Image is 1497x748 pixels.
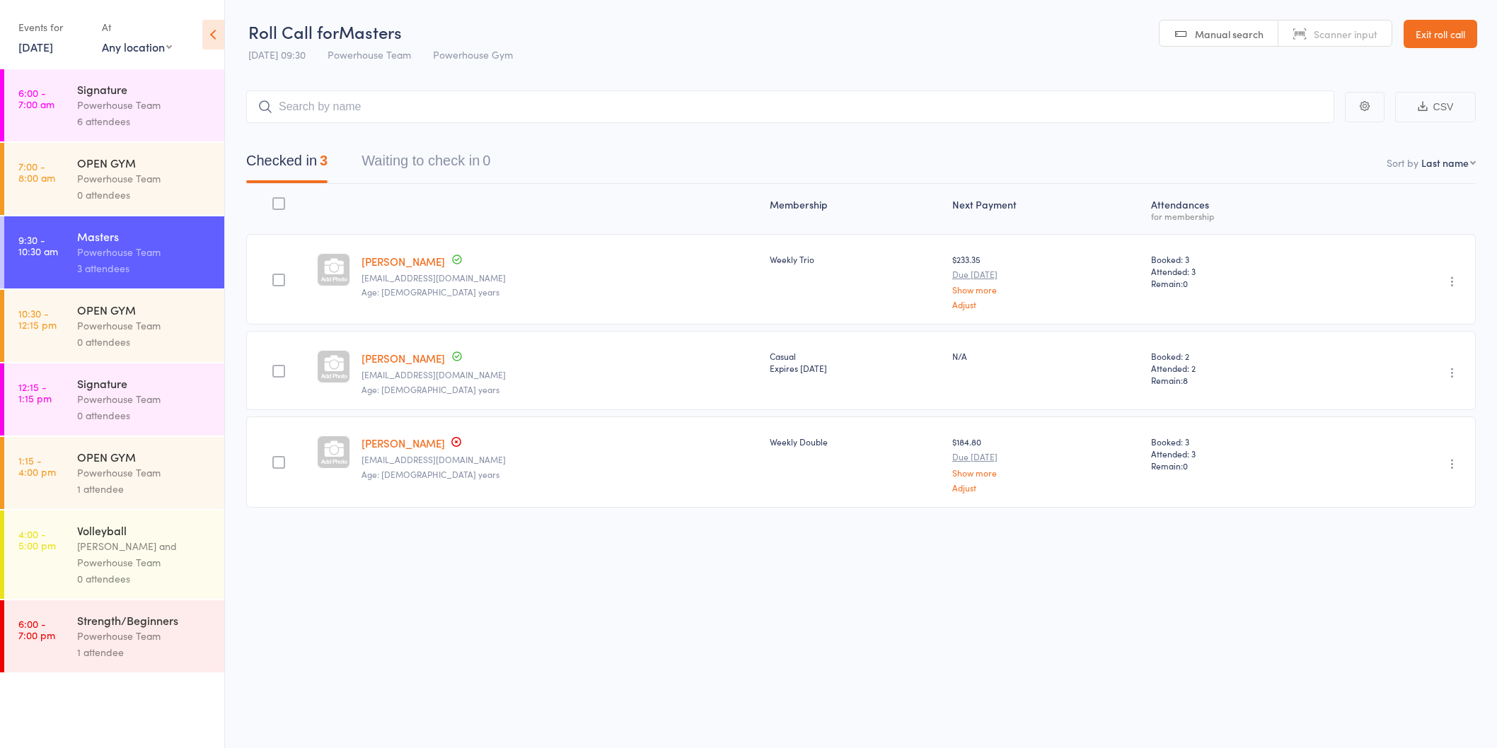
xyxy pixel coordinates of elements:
a: Exit roll call [1404,20,1477,48]
span: [DATE] 09:30 [248,47,306,62]
span: Age: [DEMOGRAPHIC_DATA] years [362,286,499,298]
a: [PERSON_NAME] [362,254,445,269]
div: Next Payment [947,190,1145,228]
span: 8 [1183,374,1188,386]
span: Powerhouse Team [328,47,411,62]
div: [PERSON_NAME] and Powerhouse Team [77,538,212,571]
div: At [102,16,172,39]
div: 3 [320,153,328,168]
div: 0 attendees [77,187,212,203]
div: 0 attendees [77,407,212,423]
div: Weekly Trio [770,253,940,265]
div: Casual [770,350,940,374]
a: [PERSON_NAME] [362,436,445,450]
div: 1 attendee [77,481,212,497]
div: Signature [77,81,212,97]
a: 1:15 -4:00 pmOPEN GYMPowerhouse Team1 attendee [4,437,224,509]
a: 7:00 -8:00 amOPEN GYMPowerhouse Team0 attendees [4,143,224,215]
div: Atten­dances [1145,190,1341,228]
span: Attended: 3 [1151,265,1335,277]
time: 9:30 - 10:30 am [18,234,58,257]
time: 10:30 - 12:15 pm [18,308,57,330]
span: Attended: 2 [1151,362,1335,374]
div: Expires [DATE] [770,362,940,374]
div: Masters [77,228,212,244]
div: Powerhouse Team [77,244,212,260]
div: 0 attendees [77,334,212,350]
time: 4:00 - 5:00 pm [18,528,56,551]
a: 6:00 -7:00 amSignaturePowerhouse Team6 attendees [4,69,224,141]
input: Search by name [246,90,1334,123]
span: Attended: 3 [1151,448,1335,460]
span: Remain: [1151,277,1335,289]
div: N/A [952,350,1140,362]
a: Adjust [952,483,1140,492]
a: 10:30 -12:15 pmOPEN GYMPowerhouse Team0 attendees [4,290,224,362]
a: 12:15 -1:15 pmSignaturePowerhouse Team0 attendees [4,363,224,436]
small: Due [DATE] [952,269,1140,279]
span: Scanner input [1314,27,1377,41]
div: Powerhouse Team [77,317,212,334]
span: 0 [1183,277,1188,289]
div: 6 attendees [77,113,212,129]
small: michelecrosthwaite@gmail.com [362,370,759,380]
span: Remain: [1151,460,1335,472]
div: for membership [1151,211,1335,221]
button: Waiting to check in0 [362,146,490,183]
div: Any location [102,39,172,54]
a: 9:30 -10:30 amMastersPowerhouse Team3 attendees [4,216,224,288]
div: Powerhouse Team [77,170,212,187]
a: [PERSON_NAME] [362,351,445,366]
div: Last name [1421,156,1469,170]
div: $184.80 [952,436,1140,491]
div: Volleyball [77,522,212,538]
a: Adjust [952,300,1140,309]
span: Masters [339,20,402,43]
time: 6:00 - 7:00 am [18,87,54,110]
span: Manual search [1195,27,1264,41]
div: 3 attendees [77,260,212,276]
span: Booked: 3 [1151,253,1335,265]
time: 7:00 - 8:00 am [18,160,55,183]
time: 6:00 - 7:00 pm [18,618,55,641]
small: Due [DATE] [952,452,1140,462]
div: Events for [18,16,88,39]
small: belld2524@gmail.com [362,273,759,283]
div: 0 [482,153,490,168]
time: 1:15 - 4:00 pm [18,455,56,477]
div: Powerhouse Team [77,97,212,113]
div: OPEN GYM [77,302,212,317]
a: 4:00 -5:00 pmVolleyball[PERSON_NAME] and Powerhouse Team0 attendees [4,510,224,599]
div: 1 attendee [77,644,212,660]
span: Age: [DEMOGRAPHIC_DATA] years [362,468,499,480]
div: Powerhouse Team [77,628,212,644]
button: CSV [1395,92,1476,122]
a: Show more [952,468,1140,477]
div: Membership [764,190,946,228]
label: Sort by [1387,156,1418,170]
div: Signature [77,375,212,391]
div: $233.35 [952,253,1140,309]
div: Strength/Beginners [77,612,212,628]
div: Weekly Double [770,436,940,448]
span: Powerhouse Gym [433,47,513,62]
div: OPEN GYM [77,449,212,464]
a: 6:00 -7:00 pmStrength/BeginnersPowerhouse Team1 attendee [4,600,224,672]
div: OPEN GYM [77,155,212,170]
button: Checked in3 [246,146,328,183]
span: Roll Call for [248,20,339,43]
span: 0 [1183,460,1188,472]
div: Powerhouse Team [77,464,212,481]
a: [DATE] [18,39,53,54]
small: jennimars@yahoo.com [362,455,759,464]
div: 0 attendees [77,571,212,587]
a: Show more [952,285,1140,294]
span: Booked: 3 [1151,436,1335,448]
time: 12:15 - 1:15 pm [18,381,52,404]
span: Age: [DEMOGRAPHIC_DATA] years [362,383,499,395]
span: Booked: 2 [1151,350,1335,362]
span: Remain: [1151,374,1335,386]
div: Powerhouse Team [77,391,212,407]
